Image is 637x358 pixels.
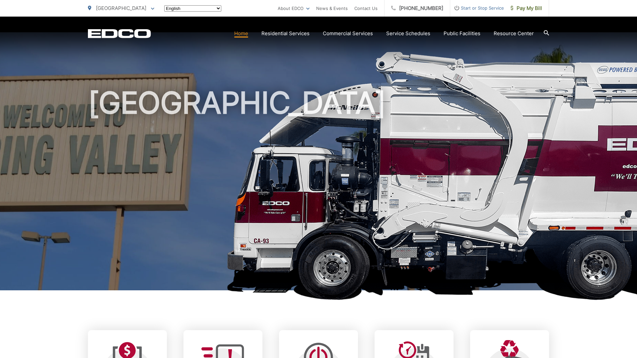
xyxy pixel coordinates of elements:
a: News & Events [316,4,348,12]
a: Public Facilities [444,30,480,37]
span: [GEOGRAPHIC_DATA] [96,5,146,11]
a: Residential Services [261,30,310,37]
h1: [GEOGRAPHIC_DATA] [88,86,549,296]
select: Select a language [164,5,221,12]
a: About EDCO [278,4,310,12]
span: Pay My Bill [511,4,542,12]
a: EDCD logo. Return to the homepage. [88,29,151,38]
a: Home [234,30,248,37]
a: Resource Center [494,30,534,37]
a: Commercial Services [323,30,373,37]
a: Service Schedules [386,30,430,37]
a: Contact Us [354,4,378,12]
